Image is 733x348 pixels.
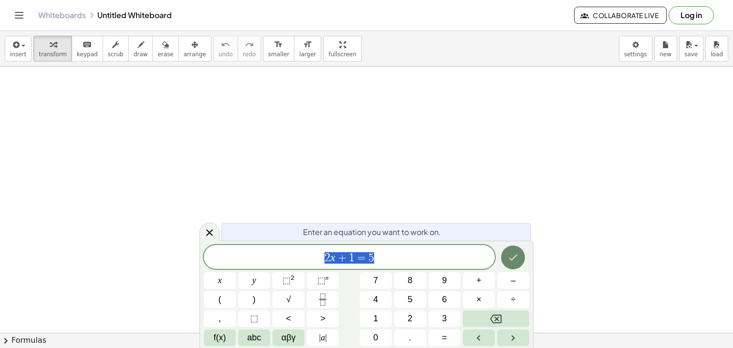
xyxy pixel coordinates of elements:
span: undo [219,51,233,58]
button: draw [128,36,153,61]
button: Placeholder [238,310,270,327]
span: x [218,274,222,287]
button: Log in [669,6,714,24]
span: ⬚ [283,276,291,285]
span: erase [157,51,173,58]
span: transform [39,51,67,58]
button: y [238,272,270,289]
a: Whiteboards [38,10,86,20]
button: Minus [497,272,529,289]
span: abc [247,331,261,344]
sup: n [325,274,329,281]
button: 5 [394,291,426,308]
i: format_size [303,39,312,51]
span: 3 [442,312,447,325]
button: Alphabet [238,329,270,346]
button: save [679,36,703,61]
span: smaller [268,51,289,58]
button: Square root [272,291,304,308]
button: keyboardkeypad [72,36,103,61]
i: undo [221,39,230,51]
button: 7 [360,272,392,289]
button: Divide [497,291,529,308]
button: Done [501,246,525,269]
button: ) [238,291,270,308]
button: Squared [272,272,304,289]
button: 1 [360,310,392,327]
button: settings [619,36,652,61]
span: = [442,331,447,344]
button: new [654,36,677,61]
span: settings [624,51,647,58]
button: Right arrow [497,329,529,346]
button: fullscreen [323,36,361,61]
span: ÷ [511,293,516,306]
i: format_size [274,39,283,51]
span: αβγ [282,331,296,344]
button: Functions [204,329,236,346]
span: y [252,274,256,287]
sup: 2 [291,274,294,281]
button: Superscript [307,272,339,289]
var: x [330,251,335,264]
span: + [476,274,482,287]
span: ) [253,293,256,306]
span: √ [286,293,291,306]
button: load [705,36,728,61]
span: – [511,274,515,287]
button: Fraction [307,291,339,308]
button: scrub [103,36,129,61]
button: x [204,272,236,289]
span: larger [299,51,316,58]
button: 0 [360,329,392,346]
span: 5 [368,252,374,264]
span: = [355,252,368,264]
span: Enter an equation you want to work on. [303,226,441,238]
span: 1 [373,312,378,325]
button: Equals [429,329,461,346]
button: Greater than [307,310,339,327]
button: Plus [463,272,495,289]
span: ⬚ [250,312,258,325]
button: . [394,329,426,346]
button: 2 [394,310,426,327]
span: 4 [373,293,378,306]
span: , [219,312,221,325]
span: fullscreen [328,51,356,58]
button: format_sizesmaller [263,36,294,61]
span: f(x) [214,331,226,344]
button: 6 [429,291,461,308]
span: 2 [408,312,412,325]
button: 4 [360,291,392,308]
span: ( [219,293,221,306]
i: keyboard [83,39,92,51]
button: erase [152,36,178,61]
button: Less than [272,310,304,327]
button: 8 [394,272,426,289]
button: Greek alphabet [272,329,304,346]
span: new [660,51,671,58]
span: + [335,252,349,264]
span: 0 [373,331,378,344]
span: 7 [373,274,378,287]
button: , [204,310,236,327]
i: redo [245,39,254,51]
span: 6 [442,293,447,306]
button: Times [463,291,495,308]
span: 9 [442,274,447,287]
span: load [711,51,723,58]
button: Collaborate Live [574,7,667,24]
button: 9 [429,272,461,289]
button: insert [5,36,31,61]
span: ⬚ [317,276,325,285]
span: save [684,51,698,58]
span: 8 [408,274,412,287]
span: | [325,333,327,342]
span: 1 [349,252,355,264]
button: undoundo [213,36,238,61]
span: redo [243,51,256,58]
span: < [286,312,291,325]
span: Collaborate Live [582,11,659,20]
button: Toggle navigation [11,8,27,23]
button: Left arrow [463,329,495,346]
